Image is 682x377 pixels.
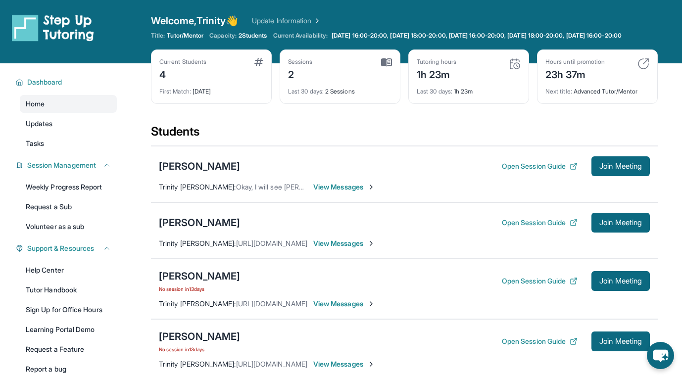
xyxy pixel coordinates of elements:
[27,160,96,170] span: Session Management
[159,239,236,247] span: Trinity [PERSON_NAME] :
[502,336,578,346] button: Open Session Guide
[209,32,237,40] span: Capacity:
[599,163,642,169] span: Join Meeting
[236,239,307,247] span: [URL][DOMAIN_NAME]
[159,58,206,66] div: Current Students
[330,32,624,40] a: [DATE] 16:00-20:00, [DATE] 18:00-20:00, [DATE] 16:00-20:00, [DATE] 18:00-20:00, [DATE] 16:00-20:00
[311,16,321,26] img: Chevron Right
[159,66,206,82] div: 4
[159,183,236,191] span: Trinity [PERSON_NAME] :
[381,58,392,67] img: card
[313,182,375,192] span: View Messages
[236,299,307,308] span: [URL][DOMAIN_NAME]
[502,161,578,171] button: Open Session Guide
[637,58,649,70] img: card
[159,285,240,293] span: No session in 13 days
[151,14,238,28] span: Welcome, Trinity 👋
[27,77,62,87] span: Dashboard
[26,119,53,129] span: Updates
[288,82,392,95] div: 2 Sessions
[159,82,263,95] div: [DATE]
[591,331,650,351] button: Join Meeting
[23,243,111,253] button: Support & Resources
[20,218,117,236] a: Volunteer as a sub
[159,299,236,308] span: Trinity [PERSON_NAME] :
[20,340,117,358] a: Request a Feature
[167,32,203,40] span: Tutor/Mentor
[367,300,375,308] img: Chevron-Right
[367,360,375,368] img: Chevron-Right
[545,88,572,95] span: Next title :
[20,301,117,319] a: Sign Up for Office Hours
[502,276,578,286] button: Open Session Guide
[23,160,111,170] button: Session Management
[151,124,658,145] div: Students
[252,16,321,26] a: Update Information
[254,58,263,66] img: card
[159,330,240,343] div: [PERSON_NAME]
[545,58,605,66] div: Hours until promotion
[417,66,456,82] div: 1h 23m
[236,360,307,368] span: [URL][DOMAIN_NAME]
[23,77,111,87] button: Dashboard
[599,278,642,284] span: Join Meeting
[20,135,117,152] a: Tasks
[20,321,117,338] a: Learning Portal Demo
[27,243,94,253] span: Support & Resources
[151,32,165,40] span: Title:
[367,239,375,247] img: Chevron-Right
[545,66,605,82] div: 23h 37m
[591,271,650,291] button: Join Meeting
[26,99,45,109] span: Home
[159,159,240,173] div: [PERSON_NAME]
[647,342,674,369] button: chat-button
[20,115,117,133] a: Updates
[313,359,375,369] span: View Messages
[239,32,267,40] span: 2 Students
[591,156,650,176] button: Join Meeting
[417,82,521,95] div: 1h 23m
[332,32,622,40] span: [DATE] 16:00-20:00, [DATE] 18:00-20:00, [DATE] 16:00-20:00, [DATE] 18:00-20:00, [DATE] 16:00-20:00
[20,198,117,216] a: Request a Sub
[509,58,521,70] img: card
[545,82,649,95] div: Advanced Tutor/Mentor
[367,183,375,191] img: Chevron-Right
[288,88,324,95] span: Last 30 days :
[502,218,578,228] button: Open Session Guide
[599,220,642,226] span: Join Meeting
[417,88,452,95] span: Last 30 days :
[599,338,642,344] span: Join Meeting
[236,183,363,191] span: Okay, I will see [PERSON_NAME] at 7pm!
[288,66,313,82] div: 2
[20,261,117,279] a: Help Center
[20,95,117,113] a: Home
[159,360,236,368] span: Trinity [PERSON_NAME] :
[313,299,375,309] span: View Messages
[273,32,328,40] span: Current Availability:
[159,269,240,283] div: [PERSON_NAME]
[159,216,240,230] div: [PERSON_NAME]
[12,14,94,42] img: logo
[159,88,191,95] span: First Match :
[20,178,117,196] a: Weekly Progress Report
[313,238,375,248] span: View Messages
[159,345,240,353] span: No session in 13 days
[26,139,44,148] span: Tasks
[288,58,313,66] div: Sessions
[417,58,456,66] div: Tutoring hours
[20,281,117,299] a: Tutor Handbook
[591,213,650,233] button: Join Meeting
